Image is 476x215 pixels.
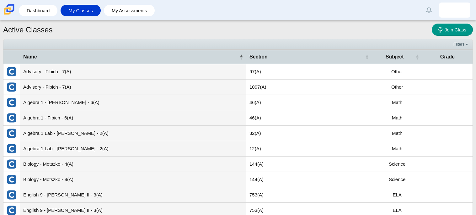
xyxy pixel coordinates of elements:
img: tatiana.borgestorr.5vhCCr [450,5,460,15]
td: 46(A) [246,110,372,126]
td: 753(A) [246,187,372,203]
a: Dashboard [22,5,54,16]
span: Join Class [445,27,466,32]
img: Carmen School of Science & Technology [3,3,16,16]
img: External class connected through Clever [7,128,17,138]
td: Algebra 1 Lab - [PERSON_NAME] - 2(A) [20,141,246,157]
td: Math [372,95,422,110]
td: 144(A) [246,157,372,172]
td: Advisory - Fibich - 7(A) [20,80,246,95]
span: Subject : Activate to sort [415,54,419,60]
img: External class connected through Clever [7,159,17,169]
td: Other [372,64,422,80]
a: Carmen School of Science & Technology [3,12,16,17]
span: Name [23,53,238,60]
img: External class connected through Clever [7,174,17,185]
td: 12(A) [246,141,372,157]
a: My Assessments [107,5,152,16]
h1: Active Classes [3,25,52,35]
span: Grade [425,53,469,60]
img: External class connected through Clever [7,67,17,77]
a: Filters [452,41,471,47]
td: 97(A) [246,64,372,80]
td: ELA [372,187,422,203]
td: Biology - Motszko - 4(A) [20,157,246,172]
img: External class connected through Clever [7,144,17,154]
td: 1097(A) [246,80,372,95]
a: tatiana.borgestorr.5vhCCr [439,3,470,18]
span: Section [249,53,364,60]
span: Subject [375,53,414,60]
img: External class connected through Clever [7,113,17,123]
td: Science [372,172,422,187]
td: 144(A) [246,172,372,187]
td: 32(A) [246,126,372,141]
td: Math [372,141,422,157]
a: Join Class [432,24,473,36]
img: External class connected through Clever [7,190,17,200]
a: My Classes [64,5,98,16]
td: Algebra 1 - Fibich - 6(A) [20,110,246,126]
span: Section : Activate to sort [365,54,369,60]
td: Algebra 1 - [PERSON_NAME] - 6(A) [20,95,246,110]
td: 46(A) [246,95,372,110]
td: Science [372,157,422,172]
img: External class connected through Clever [7,97,17,107]
a: Alerts [422,3,436,17]
td: Advisory - Fibich - 7(A) [20,64,246,80]
td: Math [372,110,422,126]
img: External class connected through Clever [7,82,17,92]
td: Math [372,126,422,141]
td: Biology - Motszko - 4(A) [20,172,246,187]
td: Other [372,80,422,95]
span: Name : Activate to invert sorting [239,54,243,60]
td: Algebra 1 Lab - [PERSON_NAME] - 2(A) [20,126,246,141]
td: English 9 - [PERSON_NAME] II - 3(A) [20,187,246,203]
